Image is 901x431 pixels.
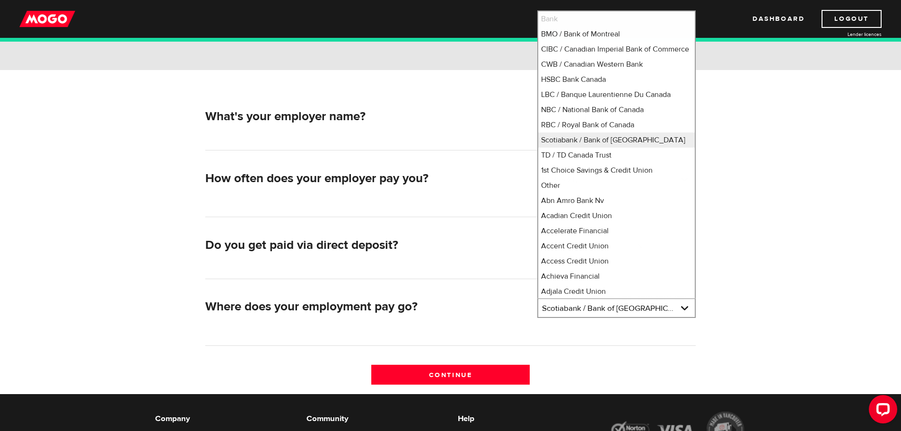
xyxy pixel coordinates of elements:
li: Bank [538,11,695,26]
a: Lender licences [811,31,882,38]
li: Adjala Credit Union [538,284,695,299]
h2: Where does your employment pay go? [205,299,530,314]
li: BMO / Bank of Montreal [538,26,695,42]
li: Scotiabank / Bank of [GEOGRAPHIC_DATA] [538,132,695,148]
li: Achieva Financial [538,269,695,284]
li: CWB / Canadian Western Bank [538,57,695,72]
li: TD / TD Canada Trust [538,148,695,163]
li: HSBC Bank Canada [538,72,695,87]
h2: What's your employer name? [205,109,530,124]
li: 1st Choice Savings & Credit Union [538,163,695,178]
li: Acadian Credit Union [538,208,695,223]
li: Accent Credit Union [538,238,695,254]
iframe: LiveChat chat widget [861,391,901,431]
h2: Do you get paid via direct deposit? [205,238,530,253]
a: Logout [822,10,882,28]
h2: How often does your employer pay you? [205,171,530,186]
li: LBC / Banque Laurentienne Du Canada [538,87,695,102]
li: Other [538,178,695,193]
a: Dashboard [752,10,805,28]
h6: Help [458,413,595,424]
li: NBC / National Bank of Canada [538,102,695,117]
h6: Company [155,413,292,424]
li: CIBC / Canadian Imperial Bank of Commerce [538,42,695,57]
li: RBC / Royal Bank of Canada [538,117,695,132]
li: Abn Amro Bank Nv [538,193,695,208]
h6: Community [306,413,444,424]
img: mogo_logo-11ee424be714fa7cbb0f0f49df9e16ec.png [19,10,75,28]
input: Continue [371,365,530,385]
li: Accelerate Financial [538,223,695,238]
li: Access Credit Union [538,254,695,269]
